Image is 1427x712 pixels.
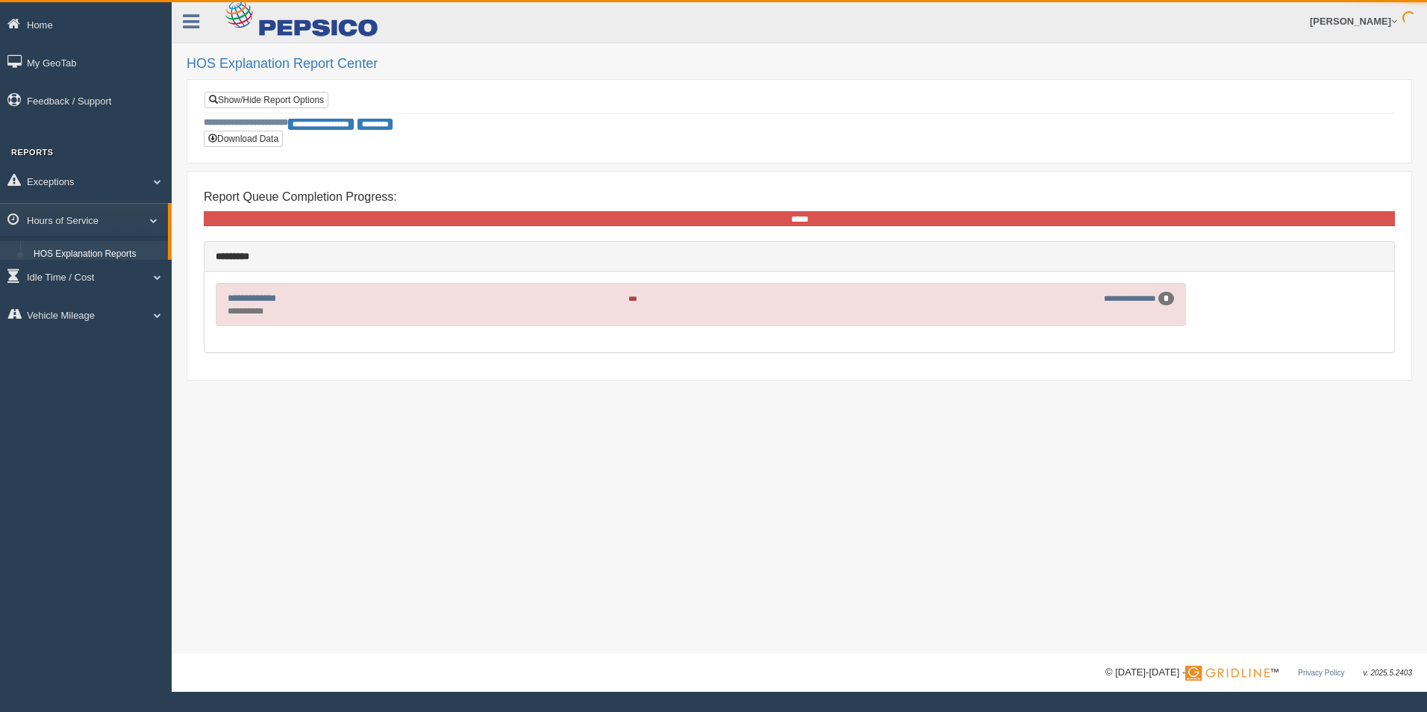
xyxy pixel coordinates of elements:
a: HOS Explanation Reports [27,241,168,268]
h2: HOS Explanation Report Center [187,57,1412,72]
img: Gridline [1185,666,1270,681]
a: Show/Hide Report Options [204,92,328,108]
h4: Report Queue Completion Progress: [204,190,1395,204]
a: Privacy Policy [1298,669,1344,677]
span: v. 2025.5.2403 [1364,669,1412,677]
button: Download Data [204,131,283,147]
div: © [DATE]-[DATE] - ™ [1105,665,1412,681]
